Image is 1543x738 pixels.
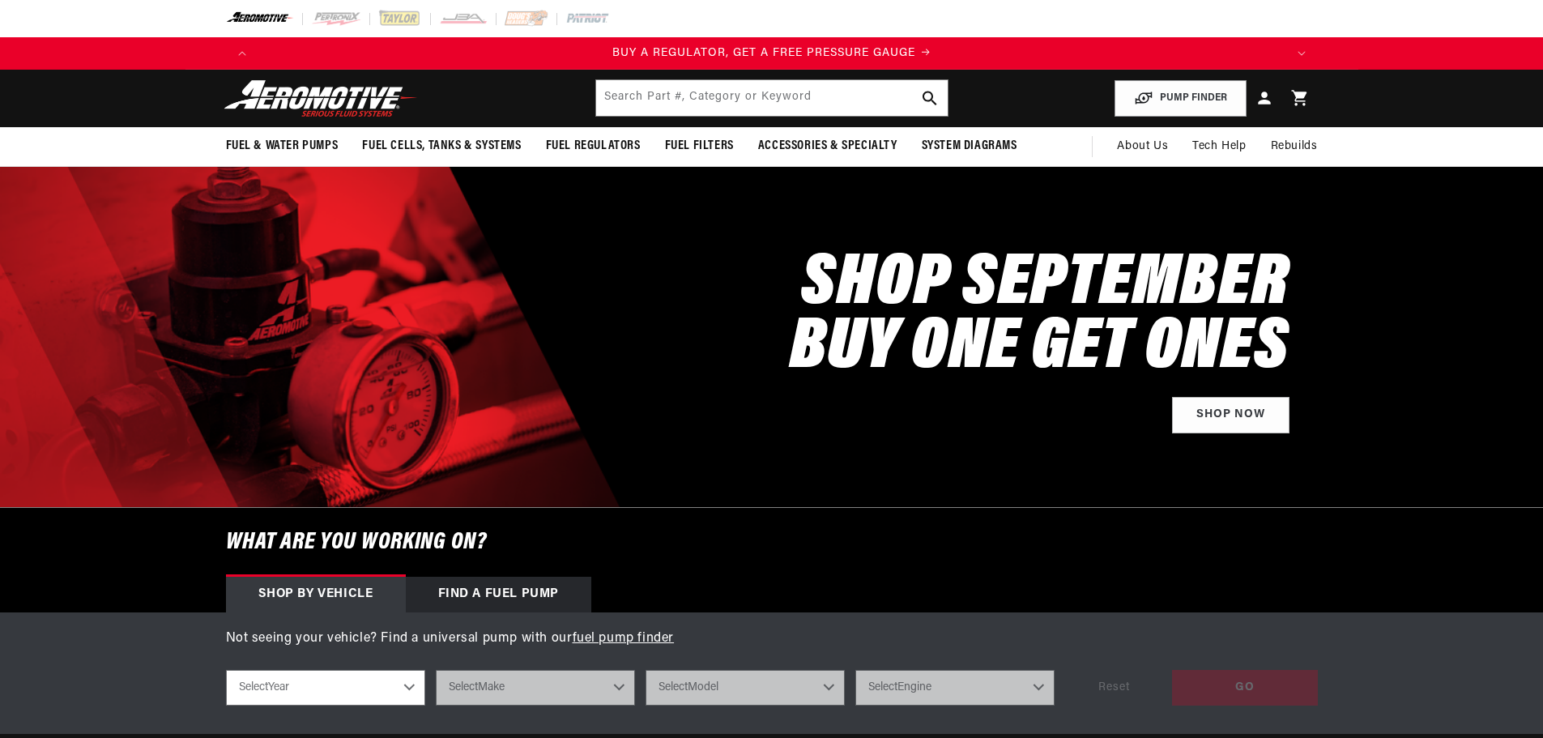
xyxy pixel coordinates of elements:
[912,80,948,116] button: search button
[226,138,339,155] span: Fuel & Water Pumps
[406,577,592,612] div: Find a Fuel Pump
[258,45,1285,62] div: Announcement
[746,127,910,165] summary: Accessories & Specialty
[226,670,425,706] select: Year
[220,79,422,117] img: Aeromotive
[226,629,1318,650] p: Not seeing your vehicle? Find a universal pump with our
[910,127,1029,165] summary: System Diagrams
[362,138,521,155] span: Fuel Cells, Tanks & Systems
[258,45,1285,62] div: 1 of 4
[758,138,897,155] span: Accessories & Specialty
[185,37,1358,70] slideshow-component: Translation missing: en.sections.announcements.announcement_bar
[350,127,533,165] summary: Fuel Cells, Tanks & Systems
[653,127,746,165] summary: Fuel Filters
[226,577,406,612] div: Shop by vehicle
[1172,397,1289,433] a: Shop Now
[214,127,351,165] summary: Fuel & Water Pumps
[855,670,1055,706] select: Engine
[596,80,948,116] input: Search by Part Number, Category or Keyword
[1271,138,1318,156] span: Rebuilds
[546,138,641,155] span: Fuel Regulators
[1192,138,1246,156] span: Tech Help
[1180,127,1258,166] summary: Tech Help
[790,254,1289,382] h2: SHOP SEPTEMBER BUY ONE GET ONES
[1117,140,1168,152] span: About Us
[258,45,1285,62] a: BUY A REGULATOR, GET A FREE PRESSURE GAUGE
[1259,127,1330,166] summary: Rebuilds
[665,138,734,155] span: Fuel Filters
[612,47,915,59] span: BUY A REGULATOR, GET A FREE PRESSURE GAUGE
[1105,127,1180,166] a: About Us
[573,632,675,645] a: fuel pump finder
[185,508,1358,577] h6: What are you working on?
[646,670,845,706] select: Model
[1115,80,1247,117] button: PUMP FINDER
[1285,37,1318,70] button: Translation missing: en.sections.announcements.next_announcement
[226,37,258,70] button: Translation missing: en.sections.announcements.previous_announcement
[436,670,635,706] select: Make
[922,138,1017,155] span: System Diagrams
[534,127,653,165] summary: Fuel Regulators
